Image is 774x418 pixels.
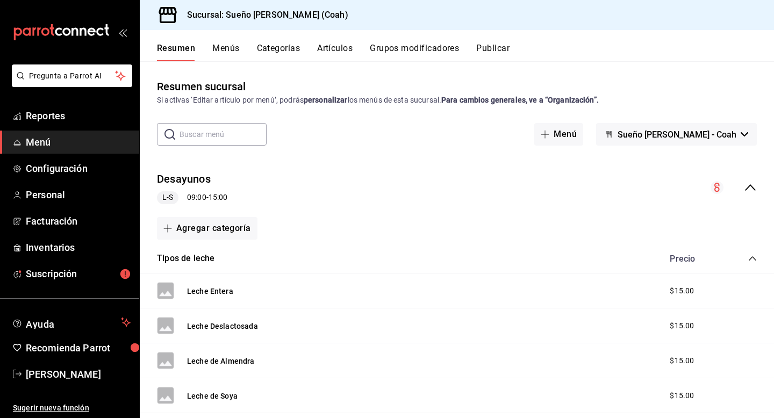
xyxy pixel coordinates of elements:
[670,320,694,331] span: $15.00
[659,254,728,264] div: Precio
[26,161,131,176] span: Configuración
[157,171,211,187] button: Desayunos
[187,391,238,401] button: Leche de Soya
[13,402,131,414] span: Sugerir nueva función
[187,286,233,297] button: Leche Entera
[140,163,774,213] div: collapse-menu-row
[670,355,694,366] span: $15.00
[212,43,239,61] button: Menús
[26,214,131,228] span: Facturación
[157,43,774,61] div: navigation tabs
[476,43,510,61] button: Publicar
[257,43,300,61] button: Categorías
[157,95,757,106] div: Si activas ‘Editar artículo por menú’, podrás los menús de esta sucursal.
[180,124,267,145] input: Buscar menú
[26,341,131,355] span: Recomienda Parrot
[748,254,757,263] button: collapse-category-row
[26,367,131,381] span: [PERSON_NAME]
[618,129,736,140] span: Sueño [PERSON_NAME] - Coah
[187,356,255,366] button: Leche de Almendra
[29,70,116,82] span: Pregunta a Parrot AI
[157,191,227,204] div: 09:00 - 15:00
[187,321,258,331] button: Leche Deslactosada
[157,253,214,265] button: Tipos de leche
[304,96,348,104] strong: personalizar
[118,28,127,37] button: open_drawer_menu
[441,96,599,104] strong: Para cambios generales, ve a “Organización”.
[26,109,131,123] span: Reportes
[157,78,246,95] div: Resumen sucursal
[157,217,257,240] button: Agregar categoría
[670,390,694,401] span: $15.00
[26,135,131,149] span: Menú
[158,192,177,203] span: L-S
[370,43,459,61] button: Grupos modificadores
[178,9,348,21] h3: Sucursal: Sueño [PERSON_NAME] (Coah)
[8,78,132,89] a: Pregunta a Parrot AI
[26,188,131,202] span: Personal
[26,240,131,255] span: Inventarios
[670,285,694,297] span: $15.00
[26,316,117,329] span: Ayuda
[12,64,132,87] button: Pregunta a Parrot AI
[596,123,757,146] button: Sueño [PERSON_NAME] - Coah
[534,123,583,146] button: Menú
[26,266,131,281] span: Suscripción
[157,43,195,61] button: Resumen
[317,43,353,61] button: Artículos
